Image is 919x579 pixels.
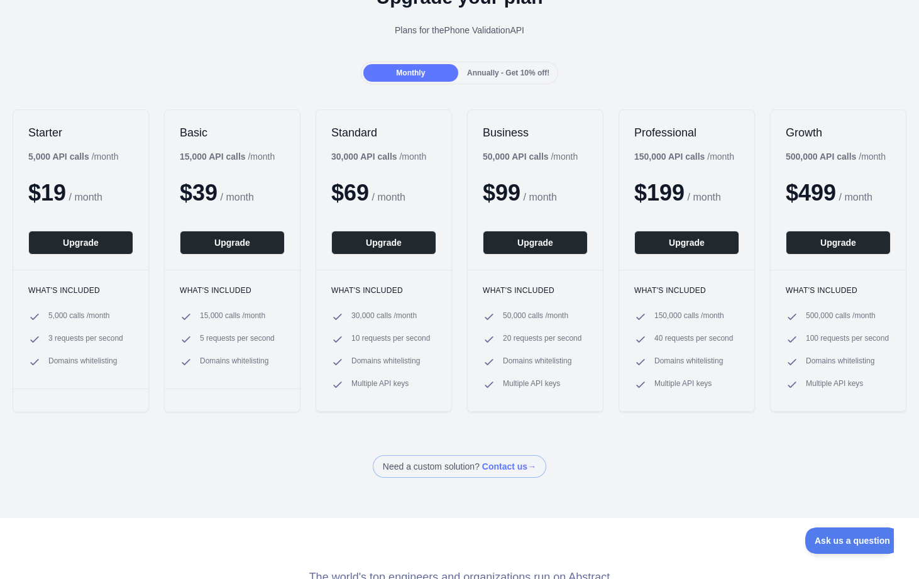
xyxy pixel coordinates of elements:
button: Upgrade [634,231,739,255]
span: $ 69 [331,180,369,206]
span: $ 199 [634,180,685,206]
button: Upgrade [786,231,891,255]
button: Upgrade [331,231,436,255]
iframe: Toggle Customer Support [805,527,894,554]
span: $ 499 [786,180,836,206]
button: Upgrade [483,231,588,255]
span: $ 99 [483,180,520,206]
